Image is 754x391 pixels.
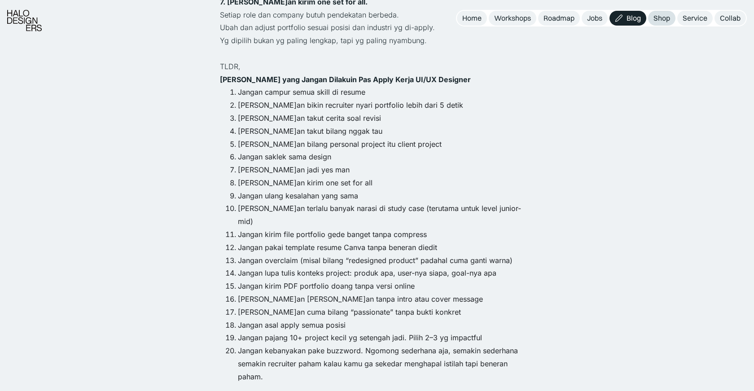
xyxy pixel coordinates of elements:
[715,11,746,26] a: Collab
[653,13,670,23] div: Shop
[538,11,580,26] a: Roadmap
[238,306,534,319] li: [PERSON_NAME]an cuma bilang “passionate” tanpa bukti konkret
[238,293,534,306] li: [PERSON_NAME]an [PERSON_NAME]an tanpa intro atau cover message
[238,267,534,280] li: Jangan lupa tulis konteks project: produk apa, user-nya siapa, goal-nya apa
[238,202,534,228] li: [PERSON_NAME]an terlalu banyak narasi di study case (terutama untuk level junior-mid)
[238,319,534,332] li: Jangan asal apply semua posisi
[238,99,534,112] li: [PERSON_NAME]an bikin recruiter nyari portfolio lebih dari 5 detik
[238,344,534,383] li: Jangan kebanyakan pake buzzword. Ngomong sederhana aja, semakin sederhana semakin recruiter paham...
[457,11,487,26] a: Home
[627,13,641,23] div: Blog
[238,125,534,138] li: [PERSON_NAME]an takut bilang nggak tau
[648,11,675,26] a: Shop
[238,176,534,189] li: [PERSON_NAME]an kirim one set for all
[238,138,534,151] li: [PERSON_NAME]an bilang personal project itu client project
[220,75,471,84] strong: [PERSON_NAME] yang Jangan Dilakuin Pas Apply Kerja UI/UX Designer
[220,21,534,34] p: Ubah dan adjust portfolio sesuai posisi dan industri yg di-apply.
[238,331,534,344] li: Jangan pajang 10+ project kecil yg setengah jadi. Pilih 2–3 yg impactful
[220,9,534,22] p: Setiap role dan company butuh pendekatan berbeda.
[220,60,534,73] p: TLDR,
[462,13,482,23] div: Home
[220,73,534,86] p: ‍
[489,11,536,26] a: Workshops
[238,189,534,202] li: Jangan ulang kesalahan yang sama
[238,228,534,241] li: Jangan kirim file portfolio gede banget tanpa compress
[677,11,713,26] a: Service
[544,13,574,23] div: Roadmap
[609,11,646,26] a: Blog
[587,13,602,23] div: Jobs
[220,34,534,47] p: Yg dipilih bukan yg paling lengkap, tapi yg paling nyambung.
[238,254,534,267] li: Jangan overclaim (misal bilang “redesigned product” padahal cuma ganti warna)
[494,13,531,23] div: Workshops
[238,86,534,99] li: Jangan campur semua skill di resume
[238,150,534,163] li: Jangan saklek sama design
[238,163,534,176] li: [PERSON_NAME]an jadi yes man
[238,112,534,125] li: [PERSON_NAME]an takut cerita soal revisi
[720,13,741,23] div: Collab
[238,241,534,254] li: Jangan pakai template resume Canva tanpa beneran diedit
[582,11,608,26] a: Jobs
[220,47,534,60] p: ‍
[683,13,707,23] div: Service
[238,280,534,293] li: Jangan kirim PDF portfolio doang tanpa versi online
